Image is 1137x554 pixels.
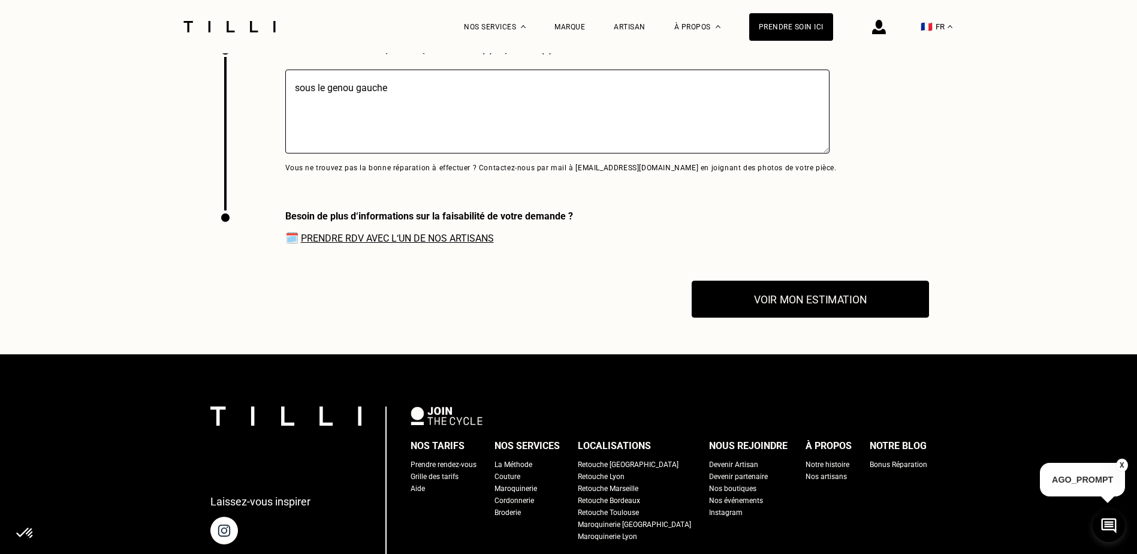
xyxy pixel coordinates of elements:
[285,231,573,244] span: 🗓️
[578,507,639,519] a: Retouche Toulouse
[578,459,678,471] a: Retouche [GEOGRAPHIC_DATA]
[285,210,573,222] div: Besoin de plus d‘informations sur la faisabilité de votre demande ?
[411,407,482,424] img: logo Join The Cycle
[716,25,720,28] img: Menu déroulant à propos
[411,471,459,483] a: Grille des tarifs
[709,437,788,455] div: Nous rejoindre
[870,459,927,471] a: Bonus Réparation
[709,471,768,483] a: Devenir partenaire
[692,281,929,318] button: Voir mon estimation
[709,459,758,471] a: Devenir Artisan
[285,70,830,153] textarea: sous le genou gauche
[521,25,526,28] img: Menu déroulant
[578,437,651,455] div: Localisations
[301,233,494,244] a: Prendre RDV avec l‘un de nos artisans
[411,437,465,455] div: Nos tarifs
[494,495,534,507] a: Cordonnerie
[948,25,952,28] img: menu déroulant
[921,21,933,32] span: 🇫🇷
[709,495,763,507] a: Nos événements
[210,495,310,508] p: Laissez-vous inspirer
[709,483,756,495] a: Nos boutiques
[1116,459,1128,472] button: X
[578,495,640,507] a: Retouche Bordeaux
[210,517,238,544] img: page instagram de Tilli une retoucherie à domicile
[806,437,852,455] div: À propos
[870,437,927,455] div: Notre blog
[578,531,637,543] a: Maroquinerie Lyon
[494,507,521,519] a: Broderie
[210,407,361,425] img: logo Tilli
[578,483,638,495] a: Retouche Marseille
[578,471,625,483] a: Retouche Lyon
[411,483,425,495] a: Aide
[1040,463,1125,496] p: AGO_PROMPT
[806,471,847,483] a: Nos artisans
[494,471,520,483] a: Couture
[614,23,646,31] a: Artisan
[749,13,833,41] a: Prendre soin ici
[872,20,886,34] img: icône connexion
[285,164,837,172] p: Vous ne trouvez pas la bonne réparation à effectuer ? Contactez-nous par mail à [EMAIL_ADDRESS][D...
[494,437,560,455] div: Nos services
[494,459,532,471] a: La Méthode
[806,459,849,471] a: Notre histoire
[554,23,585,31] a: Marque
[494,483,537,495] a: Maroquinerie
[411,459,476,471] a: Prendre rendez-vous
[709,507,743,519] a: Instagram
[578,519,691,531] a: Maroquinerie [GEOGRAPHIC_DATA]
[179,21,280,32] img: Logo du service de couturière Tilli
